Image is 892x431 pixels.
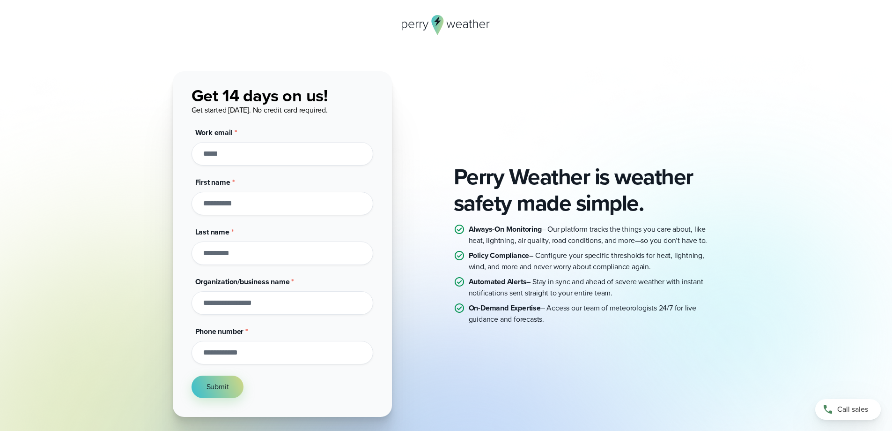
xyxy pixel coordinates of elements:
[469,224,720,246] p: – Our platform tracks the things you care about, like heat, lightning, air quality, road conditio...
[469,250,720,272] p: – Configure your specific thresholds for heat, lightning, wind, and more and never worry about co...
[195,227,229,237] span: Last name
[454,164,720,216] h2: Perry Weather is weather safety made simple.
[206,381,229,393] span: Submit
[195,326,244,337] span: Phone number
[815,399,881,420] a: Call sales
[192,83,328,108] span: Get 14 days on us!
[195,177,230,188] span: First name
[469,302,541,313] strong: On-Demand Expertise
[195,276,290,287] span: Organization/business name
[195,127,233,138] span: Work email
[469,250,530,261] strong: Policy Compliance
[192,105,328,115] span: Get started [DATE]. No credit card required.
[192,376,244,398] button: Submit
[837,404,868,415] span: Call sales
[469,276,720,299] p: – Stay in sync and ahead of severe weather with instant notifications sent straight to your entir...
[469,276,527,287] strong: Automated Alerts
[469,224,542,234] strong: Always-On Monitoring
[469,302,720,325] p: – Access our team of meteorologists 24/7 for live guidance and forecasts.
